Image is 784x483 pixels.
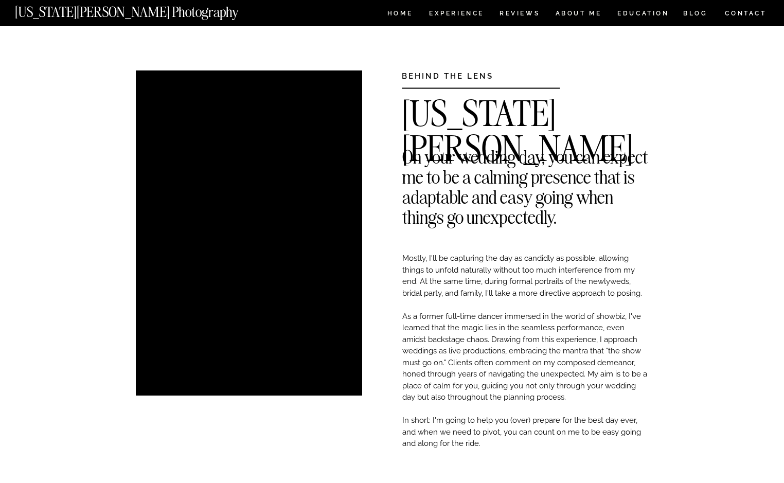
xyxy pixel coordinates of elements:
[402,96,648,112] h2: [US_STATE][PERSON_NAME]
[683,10,708,19] a: BLOG
[402,147,648,162] h2: On your wedding day, you can expect me to be a calming presence that is adaptable and easy going ...
[429,10,483,19] a: Experience
[15,5,273,14] a: [US_STATE][PERSON_NAME] Photography
[724,8,767,19] a: CONTACT
[402,70,528,78] h3: BEHIND THE LENS
[616,10,670,19] a: EDUCATION
[555,10,602,19] a: ABOUT ME
[385,10,415,19] a: HOME
[500,10,538,19] a: REVIEWS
